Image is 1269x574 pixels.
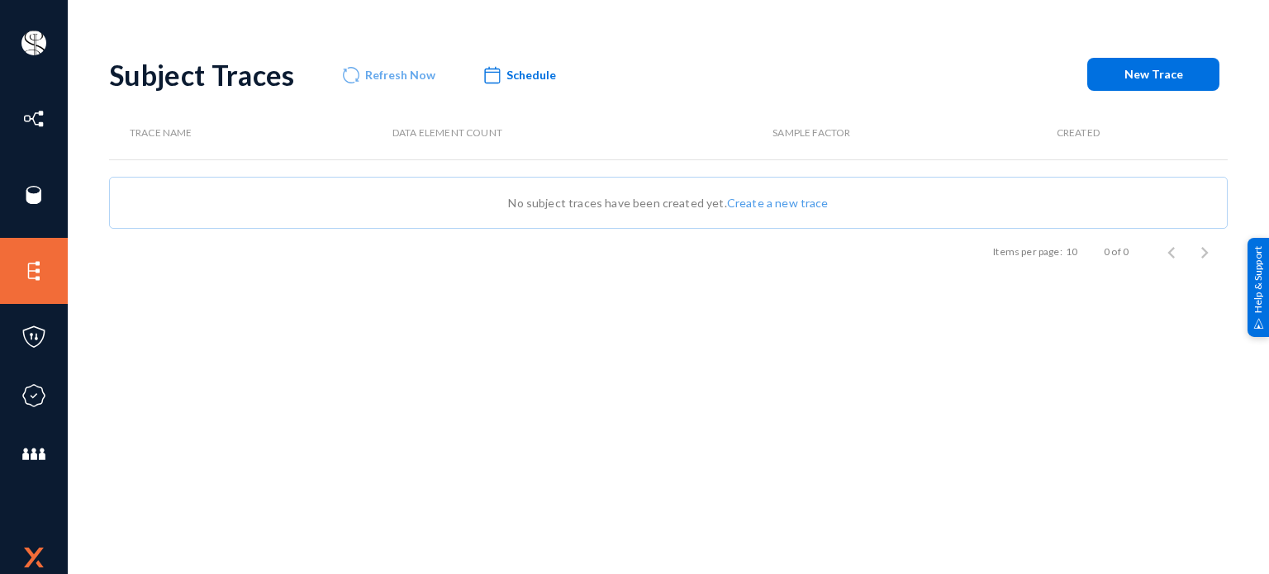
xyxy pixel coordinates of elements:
button: Next page [1188,235,1221,268]
div: Help & Support [1248,237,1269,336]
img: help_support.svg [1253,318,1264,329]
img: icon-compliance.svg [21,383,46,408]
span: New Trace [1124,67,1183,81]
img: icon-policies.svg [21,325,46,349]
button: New Trace [1087,58,1219,91]
span: Schedule [506,68,556,82]
span: Data Element Count [392,126,502,139]
img: icon-inventory.svg [21,107,46,131]
span: No subject traces have been created yet. [508,196,828,210]
img: ACg8ocIa8OWj5FIzaB8MU-JIbNDt0RWcUDl_eQ0ZyYxN7rWYZ1uJfn9p=s96-c [21,31,46,55]
img: icon-elements.svg [21,259,46,283]
div: 10 [1066,244,1077,259]
span: Trace Name [130,126,192,139]
div: Items per page: [993,244,1062,259]
a: Create a new trace [727,196,829,210]
button: Previous page [1155,235,1188,268]
button: Schedule [469,59,569,90]
img: icon-members.svg [21,442,46,467]
div: 0 of 0 [1104,244,1129,259]
span: Created [1057,126,1100,139]
span: Sample Factor [772,126,850,139]
div: Subject Traces [109,58,295,92]
img: icon-sources.svg [21,183,46,207]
